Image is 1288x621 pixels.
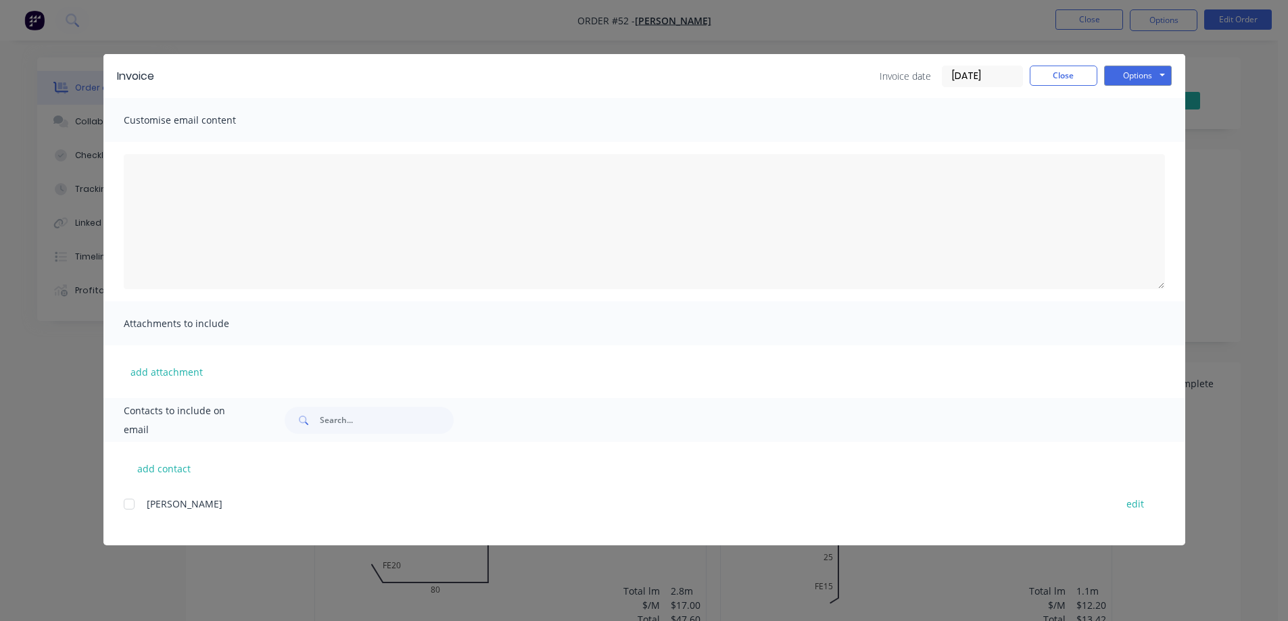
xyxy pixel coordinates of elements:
button: Options [1104,66,1172,86]
span: [PERSON_NAME] [147,497,222,510]
div: Invoice [117,68,154,84]
span: Customise email content [124,111,272,130]
button: add contact [124,458,205,478]
input: Search... [320,407,454,434]
span: Contacts to include on email [124,401,252,439]
span: Invoice date [880,69,931,83]
button: edit [1118,495,1152,513]
button: add attachment [124,362,210,382]
span: Attachments to include [124,314,272,333]
button: Close [1030,66,1097,86]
